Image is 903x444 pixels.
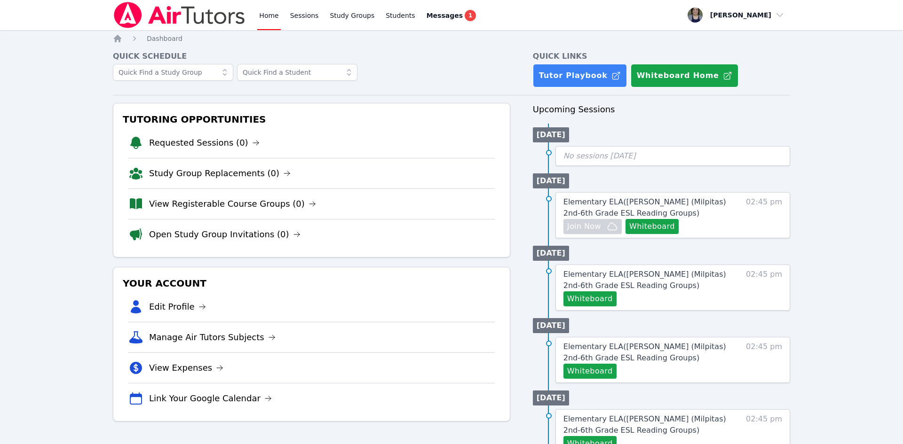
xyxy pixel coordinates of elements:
h4: Quick Links [533,51,790,62]
h3: Tutoring Opportunities [121,111,502,128]
a: Link Your Google Calendar [149,392,272,405]
a: Study Group Replacements (0) [149,167,291,180]
h3: Your Account [121,275,502,292]
nav: Breadcrumb [113,34,790,43]
li: [DATE] [533,246,569,261]
span: Elementary ELA ( [PERSON_NAME] (Milpitas) 2nd-6th Grade ESL Reading Groups ) [563,342,726,362]
h4: Quick Schedule [113,51,510,62]
span: No sessions [DATE] [563,151,636,160]
a: Edit Profile [149,300,206,313]
a: Elementary ELA([PERSON_NAME] (Milpitas) 2nd-6th Grade ESL Reading Groups) [563,341,728,364]
span: 1 [465,10,476,21]
button: Whiteboard Home [631,64,738,87]
button: Whiteboard [563,291,617,306]
input: Quick Find a Student [237,64,357,81]
button: Join Now [563,219,622,234]
a: Elementary ELA([PERSON_NAME] (Milpitas) 2nd-6th Grade ESL Reading Groups) [563,413,728,436]
span: Dashboard [147,35,182,42]
button: Whiteboard [563,364,617,379]
span: 02:45 pm [746,196,782,234]
a: Tutor Playbook [533,64,627,87]
li: [DATE] [533,390,569,405]
a: Open Study Group Invitations (0) [149,228,301,241]
li: [DATE] [533,318,569,333]
span: Elementary ELA ( [PERSON_NAME] (Milpitas) 2nd-6th Grade ESL Reading Groups ) [563,270,726,290]
li: [DATE] [533,127,569,142]
input: Quick Find a Study Group [113,64,233,81]
a: Requested Sessions (0) [149,136,260,149]
img: Air Tutors [113,2,246,28]
button: Whiteboard [626,219,679,234]
a: Elementary ELA([PERSON_NAME] (Milpitas) 2nd-6th Grade ESL Reading Groups) [563,269,728,291]
span: 02:45 pm [746,269,782,306]
span: Join Now [567,221,601,232]
a: View Registerable Course Groups (0) [149,197,316,210]
span: Messages [427,11,463,20]
h3: Upcoming Sessions [533,103,790,116]
li: [DATE] [533,173,569,188]
a: Elementary ELA([PERSON_NAME] (Milpitas) 2nd-6th Grade ESL Reading Groups) [563,196,728,219]
span: Elementary ELA ( [PERSON_NAME] (Milpitas) 2nd-6th Grade ESL Reading Groups ) [563,197,726,218]
a: View Expenses [149,361,223,374]
span: Elementary ELA ( [PERSON_NAME] (Milpitas) 2nd-6th Grade ESL Reading Groups ) [563,414,726,435]
span: 02:45 pm [746,341,782,379]
a: Dashboard [147,34,182,43]
a: Manage Air Tutors Subjects [149,331,276,344]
